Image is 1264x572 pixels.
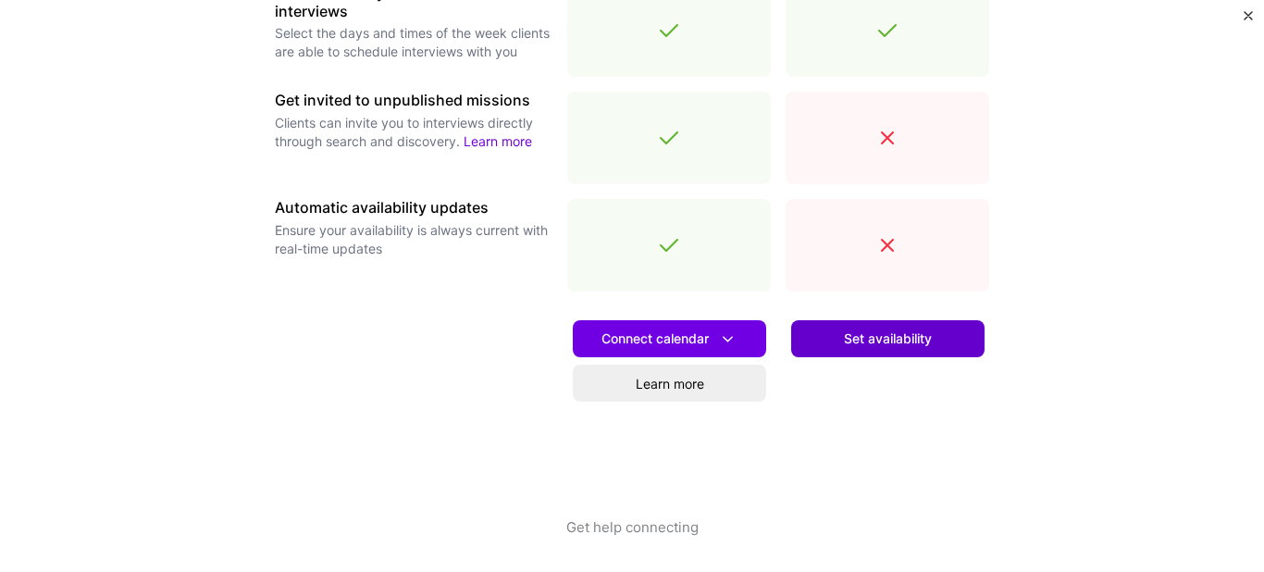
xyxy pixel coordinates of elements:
i: icon DownArrowWhite [718,330,737,349]
button: Close [1244,11,1253,31]
p: Select the days and times of the week clients are able to schedule interviews with you [275,24,552,61]
a: Learn more [573,365,766,402]
span: Connect calendar [601,330,737,349]
button: Connect calendar [573,320,766,357]
p: Clients can invite you to interviews directly through search and discovery. [275,114,552,151]
a: Learn more [464,133,532,149]
p: Ensure your availability is always current with real-time updates [275,221,552,258]
button: Set availability [791,320,985,357]
h3: Get invited to unpublished missions [275,92,552,109]
span: Set availability [844,330,932,348]
h3: Automatic availability updates [275,199,552,217]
